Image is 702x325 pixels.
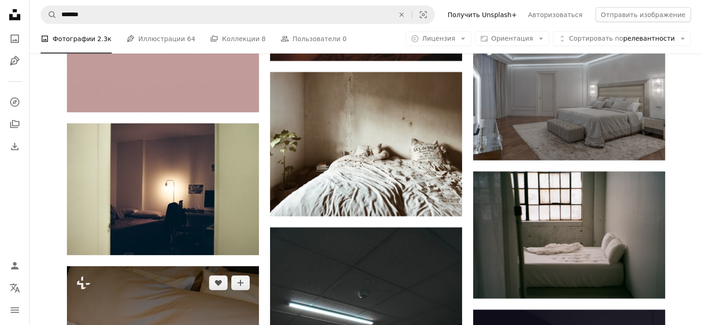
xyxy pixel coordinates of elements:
[281,24,347,54] a: Пользователи 0
[569,35,623,42] font: Сортировать по
[6,6,24,26] a: Главная — Unsplash
[6,301,24,319] button: Меню
[210,24,266,54] a: Коллекции 8
[67,185,259,193] a: черная ткань на кровати у белой стены
[595,7,691,22] button: Отправить изображение
[342,35,347,43] font: 0
[293,35,341,43] font: Пользователи
[553,31,691,46] button: Сортировать порелевантности
[412,6,434,24] button: Визуальный поиск
[528,11,582,18] font: Авторизоваться
[6,115,24,134] a: Коллекции
[522,7,588,22] a: Авторизоваться
[422,35,455,42] font: Лицензия
[6,93,24,111] a: Исследовать
[41,6,57,24] button: Поиск Unsplash
[473,92,665,100] a: спальня с большой кроватью и люстрой
[391,6,412,24] button: Прозрачный
[222,35,259,43] font: Коллекции
[231,276,250,290] button: Добавить в коллекцию
[270,72,462,216] img: белая и черная декоративная подушка на белой кровати
[126,24,195,54] a: Иллюстрации 64
[6,137,24,156] a: История загрузок
[473,172,665,299] img: маленькая кровать в маленькой комнате с окном
[473,231,665,239] a: маленькая кровать в маленькой комнате с окном
[138,35,185,43] font: Иллюстрации
[262,35,266,43] font: 8
[601,11,685,18] font: Отправить изображение
[442,7,522,22] a: Получить Unsplash+
[187,35,195,43] font: 64
[448,11,517,18] font: Получить Unsplash+
[6,52,24,70] a: Иллюстрации
[406,31,471,46] button: Лицензия
[473,32,665,160] img: спальня с большой кроватью и люстрой
[270,140,462,148] a: белая и черная декоративная подушка на белой кровати
[67,123,259,255] img: черная ткань на кровати у белой стены
[209,276,228,290] button: Нравиться
[6,257,24,275] a: Войти / Зарегистрироваться
[623,35,675,42] font: релевантности
[491,35,533,42] font: Ориентация
[6,30,24,48] a: Фотографии
[41,6,435,24] form: Найти визуальные материалы на сайте
[6,279,24,297] button: Язык
[475,31,549,46] button: Ориентация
